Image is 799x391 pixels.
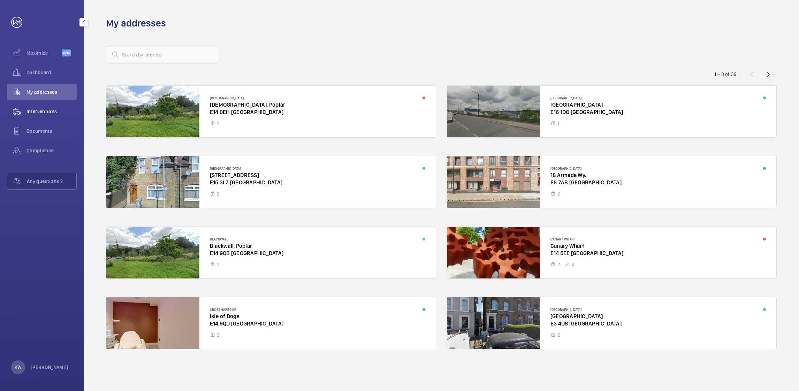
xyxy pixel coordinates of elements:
p: KW [15,364,21,371]
span: Any questions ? [27,178,76,185]
input: Search by address [106,46,218,63]
span: Interventions [26,108,77,115]
h1: My addresses [106,17,166,30]
span: Dashboard [26,69,77,76]
div: 1 – 8 of 39 [714,71,737,78]
span: Beta [62,49,71,56]
span: Compliance [26,147,77,154]
span: Documents [26,128,77,135]
span: Maximize [26,49,62,56]
span: My addresses [26,89,77,95]
p: [PERSON_NAME] [31,364,68,371]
